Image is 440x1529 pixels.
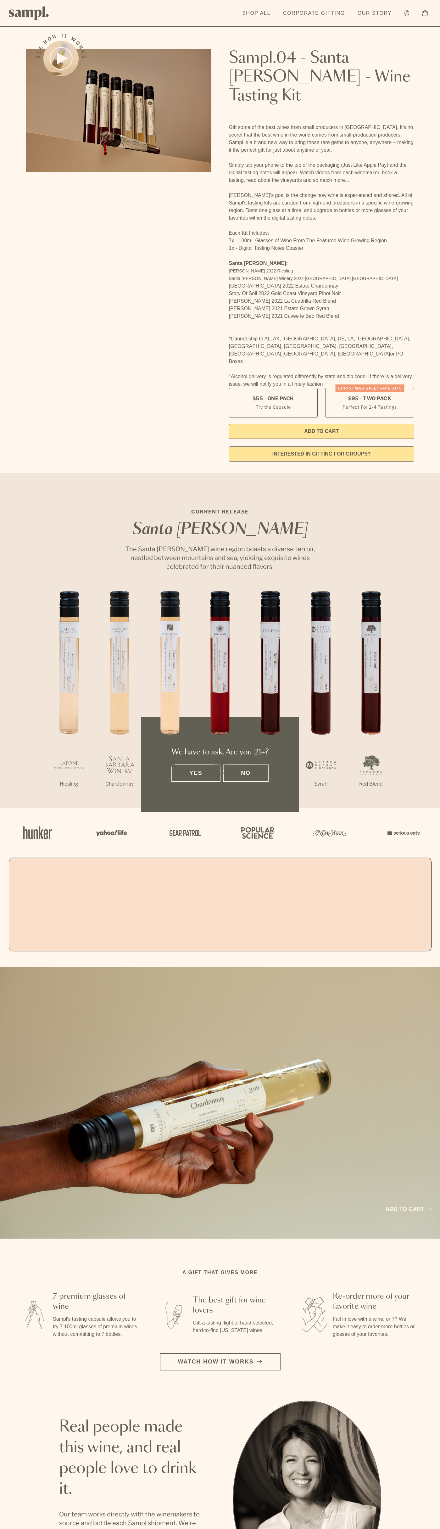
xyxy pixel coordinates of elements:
li: 4 / 7 [195,591,245,808]
p: Chardonnay [145,780,195,788]
button: See how it works [43,41,79,76]
p: Syrah [296,780,346,788]
p: Red Blend [245,780,296,788]
a: Add to cart [385,1205,431,1213]
span: $95 - Two Pack [348,395,391,402]
a: Shop All [239,6,274,20]
li: 6 / 7 [296,591,346,808]
p: Riesling [44,780,94,788]
p: Red Blend [346,780,396,788]
li: 7 / 7 [346,591,396,808]
p: Pinot Noir [195,780,245,788]
small: Perfect For 2-4 Tastings [343,404,397,410]
button: Add to Cart [229,424,415,439]
div: Christmas SALE! Save 20% [335,384,404,392]
li: 1 / 7 [44,591,94,808]
a: Our Story [354,6,395,20]
a: interested in gifting for groups? [229,446,415,462]
small: Try the Capsule [256,404,291,410]
span: $55 - One Pack [253,395,294,402]
img: Sampl.04 - Santa Barbara - Wine Tasting Kit [26,49,211,172]
img: Sampl logo [9,6,49,20]
p: Chardonnay [94,780,145,788]
li: 3 / 7 [145,591,195,808]
li: 5 / 7 [245,591,296,808]
a: Corporate Gifting [280,6,348,20]
li: 2 / 7 [94,591,145,808]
